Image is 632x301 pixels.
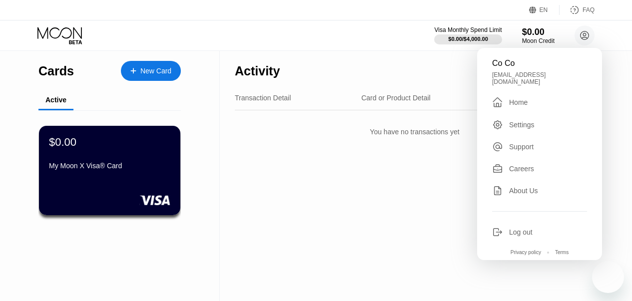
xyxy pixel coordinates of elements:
[45,96,66,104] div: Active
[583,6,595,13] div: FAQ
[509,187,538,195] div: About Us
[492,96,503,108] div: 
[448,36,488,42] div: $0.00 / $4,000.00
[434,26,502,33] div: Visa Monthly Spend Limit
[492,141,587,152] div: Support
[492,119,587,130] div: Settings
[511,250,541,255] div: Privacy policy
[555,250,569,255] div: Terms
[49,136,76,149] div: $0.00
[522,27,555,44] div: $0.00Moon Credit
[592,261,624,293] iframe: Button to launch messaging window
[492,227,587,238] div: Log out
[492,96,587,108] div: Home
[509,143,534,151] div: Support
[121,61,181,81] div: New Card
[560,5,595,15] div: FAQ
[492,59,587,68] div: Co Co
[522,27,555,37] div: $0.00
[434,26,502,44] div: Visa Monthly Spend Limit$0.00/$4,000.00
[235,64,280,78] div: Activity
[39,126,180,215] div: $0.00My Moon X Visa® Card
[509,228,533,236] div: Log out
[509,98,528,106] div: Home
[49,162,170,170] div: My Moon X Visa® Card
[529,5,560,15] div: EN
[140,67,171,75] div: New Card
[235,118,595,146] div: You have no transactions yet
[361,94,431,102] div: Card or Product Detail
[540,6,548,13] div: EN
[38,64,74,78] div: Cards
[492,163,587,174] div: Careers
[509,165,534,173] div: Careers
[492,185,587,196] div: About Us
[492,71,587,85] div: [EMAIL_ADDRESS][DOMAIN_NAME]
[522,37,555,44] div: Moon Credit
[235,94,291,102] div: Transaction Detail
[509,121,535,129] div: Settings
